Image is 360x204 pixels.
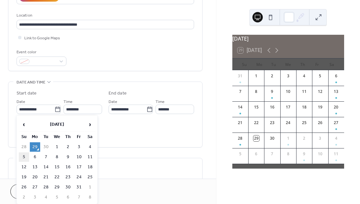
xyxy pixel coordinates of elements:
div: 11 [333,151,339,157]
div: Tu [266,58,281,70]
td: 6 [30,152,40,162]
td: 17 [74,162,84,172]
div: 8 [253,89,259,95]
div: 31 [237,73,243,79]
div: 23 [269,120,275,126]
td: 2 [63,142,73,152]
th: Th [63,132,73,142]
div: 10 [317,151,323,157]
div: End date [109,90,127,97]
div: Su [238,58,252,70]
div: 4 [333,135,339,141]
div: 18 [301,104,307,110]
div: 4 [301,73,307,79]
span: › [85,118,95,131]
td: 11 [85,152,95,162]
td: 7 [41,152,51,162]
th: Mo [30,132,40,142]
span: Time [156,98,165,105]
th: [DATE] [30,118,84,132]
div: 3 [285,73,291,79]
td: 12 [19,162,29,172]
div: 11 [301,89,307,95]
div: 12 [317,89,323,95]
td: 28 [19,142,29,152]
td: 5 [52,193,62,202]
div: 8 [285,151,291,157]
td: 30 [63,183,73,192]
div: Location [17,12,193,19]
div: 5 [237,151,243,157]
td: 4 [41,193,51,202]
td: 20 [30,172,40,182]
div: 15 [253,104,259,110]
div: 6 [333,73,339,79]
td: 23 [63,172,73,182]
td: 26 [19,183,29,192]
td: 3 [74,142,84,152]
th: We [52,132,62,142]
div: We [281,58,296,70]
div: 27 [333,120,339,126]
td: 8 [85,193,95,202]
td: 4 [85,142,95,152]
td: 14 [41,162,51,172]
div: 19 [317,104,323,110]
div: 21 [237,120,243,126]
button: Cancel [10,184,50,199]
td: 8 [52,152,62,162]
div: 30 [269,135,275,141]
div: 9 [269,89,275,95]
div: 9 [301,151,307,157]
td: 2 [19,193,29,202]
td: 7 [74,193,84,202]
td: 22 [52,172,62,182]
div: 28 [237,135,243,141]
div: 1 [253,73,259,79]
td: 1 [85,183,95,192]
div: Event color [17,49,65,56]
span: Date [17,98,25,105]
span: ‹ [19,118,29,131]
th: Su [19,132,29,142]
td: 28 [41,183,51,192]
div: 29 [253,135,259,141]
div: 13 [333,89,339,95]
td: 18 [85,162,95,172]
div: 20 [333,104,339,110]
td: 21 [41,172,51,182]
div: 10 [285,89,291,95]
td: 6 [63,193,73,202]
td: 19 [19,172,29,182]
div: 25 [301,120,307,126]
td: 3 [30,193,40,202]
td: 31 [74,183,84,192]
td: 10 [74,152,84,162]
div: Mo [252,58,266,70]
td: 15 [52,162,62,172]
td: 13 [30,162,40,172]
span: Time [64,98,73,105]
td: 24 [74,172,84,182]
th: Sa [85,132,95,142]
div: 17 [285,104,291,110]
td: 30 [41,142,51,152]
div: 7 [269,151,275,157]
td: 9 [63,152,73,162]
td: 1 [52,142,62,152]
div: 26 [317,120,323,126]
div: 5 [317,73,323,79]
div: Th [296,58,310,70]
td: 5 [19,152,29,162]
div: 3 [317,135,323,141]
div: 14 [237,104,243,110]
td: 27 [30,183,40,192]
div: 24 [285,120,291,126]
span: Link to Google Maps [24,35,60,42]
td: 29 [52,183,62,192]
td: 29 [30,142,40,152]
div: 16 [269,104,275,110]
th: Tu [41,132,51,142]
div: 22 [253,120,259,126]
